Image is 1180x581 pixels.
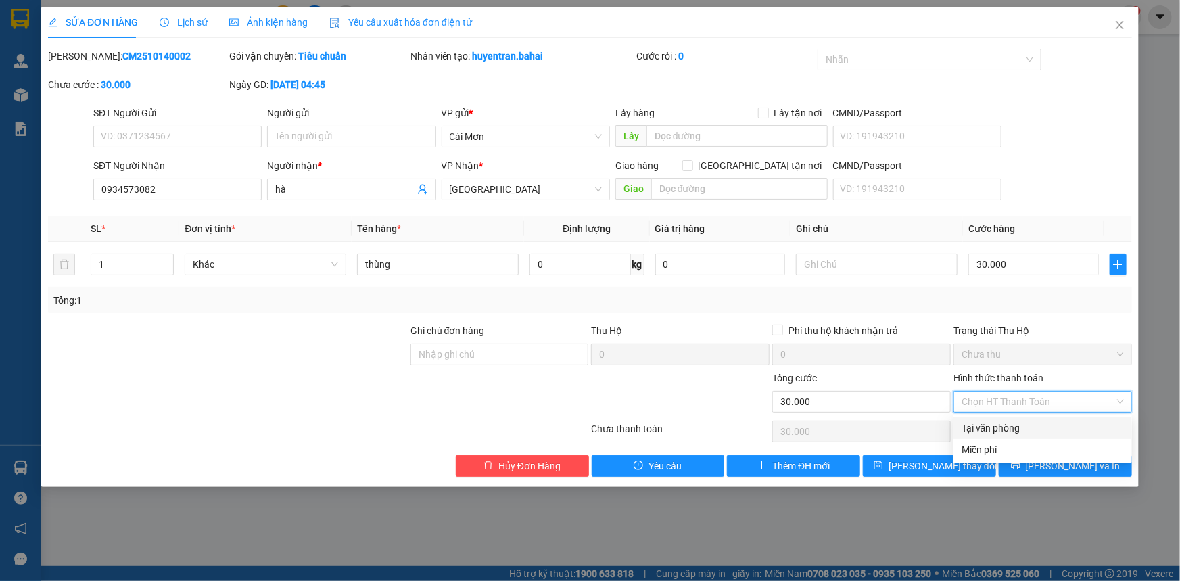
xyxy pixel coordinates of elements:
div: Liên [129,42,266,58]
div: [GEOGRAPHIC_DATA] [129,11,266,42]
button: plusThêm ĐH mới [727,455,860,477]
div: Ngày GD: [229,77,408,92]
span: Khác [193,254,338,275]
button: save[PERSON_NAME] thay đổi [863,455,996,477]
span: Phí thu hộ khách nhận trả [783,323,903,338]
span: Giao [615,178,651,200]
b: [DATE] 04:45 [270,79,325,90]
input: Dọc đường [646,125,828,147]
span: exclamation-circle [634,461,643,471]
span: Giao hàng [615,160,659,171]
span: Ảnh kiện hàng [229,17,308,28]
span: Hủy Đơn Hàng [498,459,561,473]
span: printer [1011,461,1020,471]
span: Tên hàng [357,223,401,234]
button: deleteHủy Đơn Hàng [456,455,589,477]
span: Định lượng [563,223,611,234]
div: Chưa thanh toán [590,421,772,445]
span: Lịch sử [160,17,208,28]
span: picture [229,18,239,27]
span: kg [631,254,644,275]
div: Cước rồi : [636,49,815,64]
span: SL [91,223,101,234]
span: Lấy tận nơi [769,106,828,120]
b: huyentran.bahai [473,51,544,62]
span: [PERSON_NAME] thay đổi [889,459,997,473]
span: save [874,461,883,471]
span: Tổng cước [772,373,817,384]
div: Người nhận [267,158,435,173]
span: Thu Hộ [591,325,622,336]
span: SỬA ĐƠN HÀNG [48,17,138,28]
div: Trạng thái Thu Hộ [953,323,1132,338]
span: Đơn vị tính [185,223,235,234]
span: Giá trị hàng [655,223,705,234]
div: Nhân viên tạo: [410,49,634,64]
label: Hình thức thanh toán [953,373,1043,384]
b: Tiêu chuẩn [298,51,346,62]
span: VP Nhận [442,160,479,171]
span: Cước hàng [968,223,1015,234]
span: Cái Mơn [450,126,602,147]
div: Cái Mơn [11,11,120,28]
button: Close [1101,7,1139,45]
div: VP gửi [442,106,610,120]
span: clock-circle [160,18,169,27]
div: Tổng: 1 [53,293,456,308]
span: edit [48,18,57,27]
span: Chọn HT Thanh Toán [962,392,1124,412]
b: CM2510140002 [122,51,191,62]
b: 30.000 [101,79,131,90]
button: delete [53,254,75,275]
input: Ghi Chú [796,254,958,275]
input: Ghi chú đơn hàng [410,344,589,365]
div: SĐT Người Gửi [93,106,262,120]
span: [GEOGRAPHIC_DATA] tận nơi [693,158,828,173]
span: Lấy [615,125,646,147]
span: delete [483,461,493,471]
img: icon [329,18,340,28]
button: plus [1110,254,1127,275]
span: CR : [10,87,31,101]
div: CMND/Passport [833,106,1001,120]
span: close [1114,20,1125,30]
input: Dọc đường [651,178,828,200]
div: Miễn phí [962,442,1124,457]
span: Chưa thu [962,344,1124,365]
div: 0909674328 [129,58,266,77]
span: [PERSON_NAME] và In [1026,459,1120,473]
span: Yêu cầu [648,459,682,473]
th: Ghi chú [790,216,963,242]
div: SĐT Người Nhận [93,158,262,173]
div: CMND/Passport [833,158,1001,173]
span: plus [757,461,767,471]
div: Gói vận chuyển: [229,49,408,64]
div: Người gửi [267,106,435,120]
span: Nhận: [129,11,162,26]
span: Gửi: [11,13,32,27]
span: Sài Gòn [450,179,602,200]
span: Thêm ĐH mới [772,459,830,473]
div: Chưa cước : [48,77,227,92]
div: Tại văn phòng [962,421,1124,436]
div: 20.000 [10,85,122,101]
button: exclamation-circleYêu cầu [592,455,725,477]
button: printer[PERSON_NAME] và In [999,455,1132,477]
div: [PERSON_NAME]: [48,49,227,64]
label: Ghi chú đơn hàng [410,325,485,336]
b: 0 [678,51,684,62]
input: VD: Bàn, Ghế [357,254,519,275]
span: Lấy hàng [615,108,655,118]
span: plus [1110,259,1126,270]
span: Yêu cầu xuất hóa đơn điện tử [329,17,472,28]
span: user-add [417,184,428,195]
